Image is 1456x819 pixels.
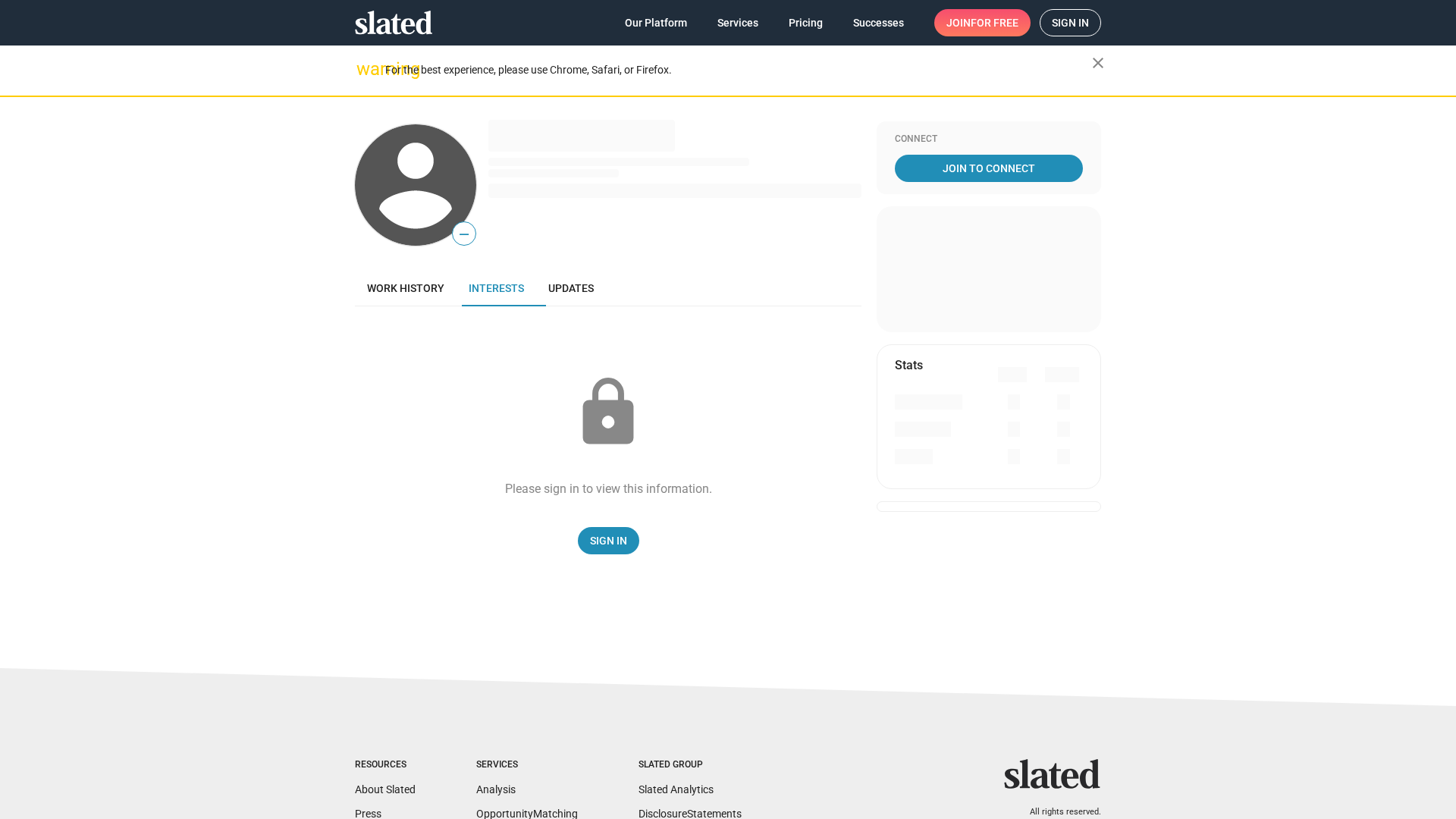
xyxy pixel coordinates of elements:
[536,270,606,306] a: Updates
[841,9,916,36] a: Successes
[469,282,524,294] span: Interests
[971,9,1018,36] span: for free
[476,759,578,771] div: Services
[639,783,714,795] a: Slated Analytics
[355,783,416,795] a: About Slated
[367,282,444,294] span: Work history
[777,9,835,36] a: Pricing
[355,759,416,771] div: Resources
[453,224,475,244] span: —
[898,155,1080,182] span: Join To Connect
[1040,9,1101,36] a: Sign in
[548,282,594,294] span: Updates
[578,527,639,554] a: Sign In
[457,270,536,306] a: Interests
[895,357,923,373] mat-card-title: Stats
[356,60,375,78] mat-icon: warning
[639,759,742,771] div: Slated Group
[895,155,1083,182] a: Join To Connect
[625,9,687,36] span: Our Platform
[1089,54,1107,72] mat-icon: close
[853,9,904,36] span: Successes
[946,9,1018,36] span: Join
[895,133,1083,146] div: Connect
[934,9,1031,36] a: Joinfor free
[385,60,1092,80] div: For the best experience, please use Chrome, Safari, or Firefox.
[717,9,758,36] span: Services
[705,9,770,36] a: Services
[355,270,457,306] a: Work history
[476,783,516,795] a: Analysis
[613,9,699,36] a: Our Platform
[789,9,823,36] span: Pricing
[505,481,712,497] div: Please sign in to view this information.
[570,375,646,450] mat-icon: lock
[1052,10,1089,36] span: Sign in
[590,527,627,554] span: Sign In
